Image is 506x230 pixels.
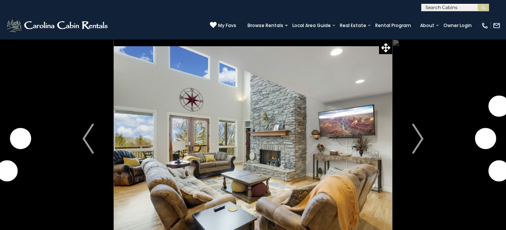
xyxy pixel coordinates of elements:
img: arrow [412,124,423,154]
a: Real Estate [336,20,370,31]
a: Browse Rentals [244,20,287,31]
img: mail-regular-white.png [493,22,500,29]
span: My Favs [218,22,236,29]
img: arrow [83,124,94,154]
a: Owner Login [440,20,475,31]
img: White-1-2.png [6,18,110,33]
a: About [416,20,438,31]
a: Rental Program [371,20,415,31]
img: phone-regular-white.png [481,22,489,29]
a: My Favs [210,21,236,29]
a: Local Area Guide [289,20,335,31]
